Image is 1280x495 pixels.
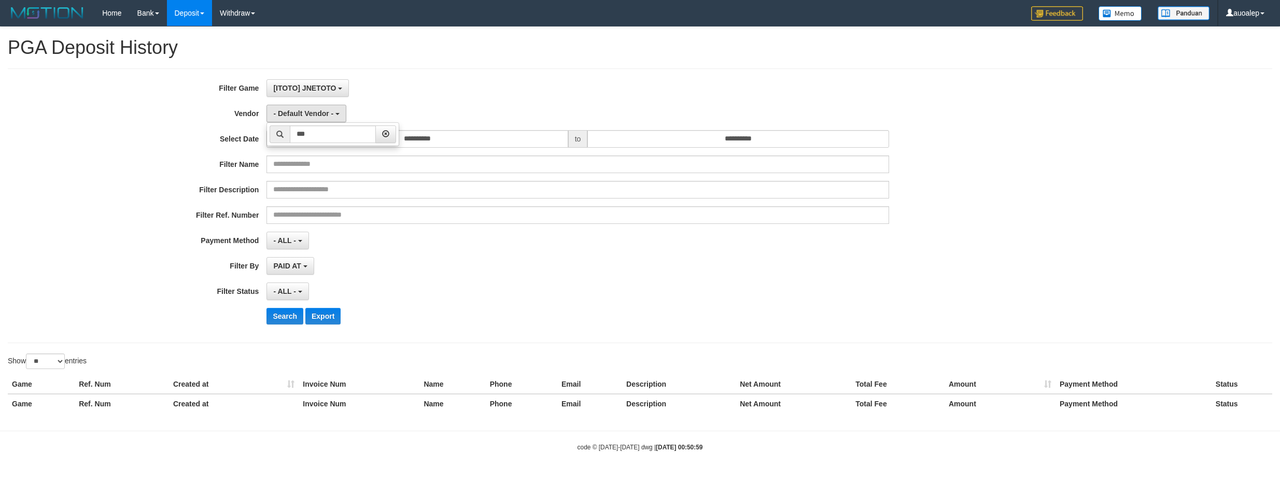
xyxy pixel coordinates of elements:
[273,109,333,118] span: - Default Vendor -
[568,130,588,148] span: to
[1056,394,1212,413] th: Payment Method
[299,375,419,394] th: Invoice Num
[851,375,945,394] th: Total Fee
[266,308,303,324] button: Search
[622,375,736,394] th: Description
[578,444,703,451] small: code © [DATE]-[DATE] dwg |
[1212,375,1272,394] th: Status
[273,287,296,295] span: - ALL -
[851,394,945,413] th: Total Fee
[486,375,557,394] th: Phone
[266,79,349,97] button: [ITOTO] JNETOTO
[557,394,622,413] th: Email
[419,375,485,394] th: Name
[945,375,1056,394] th: Amount
[273,84,336,92] span: [ITOTO] JNETOTO
[266,105,346,122] button: - Default Vendor -
[8,375,75,394] th: Game
[169,394,299,413] th: Created at
[419,394,485,413] th: Name
[736,375,851,394] th: Net Amount
[736,394,851,413] th: Net Amount
[266,257,314,275] button: PAID AT
[266,282,308,300] button: - ALL -
[8,353,87,369] label: Show entries
[1056,375,1212,394] th: Payment Method
[299,394,419,413] th: Invoice Num
[273,236,296,245] span: - ALL -
[1212,394,1272,413] th: Status
[622,394,736,413] th: Description
[169,375,299,394] th: Created at
[266,232,308,249] button: - ALL -
[486,394,557,413] th: Phone
[1031,6,1083,21] img: Feedback.jpg
[75,394,169,413] th: Ref. Num
[273,262,301,270] span: PAID AT
[1099,6,1142,21] img: Button%20Memo.svg
[8,394,75,413] th: Game
[26,353,65,369] select: Showentries
[656,444,702,451] strong: [DATE] 00:50:59
[557,375,622,394] th: Email
[8,37,1272,58] h1: PGA Deposit History
[75,375,169,394] th: Ref. Num
[305,308,341,324] button: Export
[1158,6,1209,20] img: panduan.png
[8,5,87,21] img: MOTION_logo.png
[945,394,1056,413] th: Amount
